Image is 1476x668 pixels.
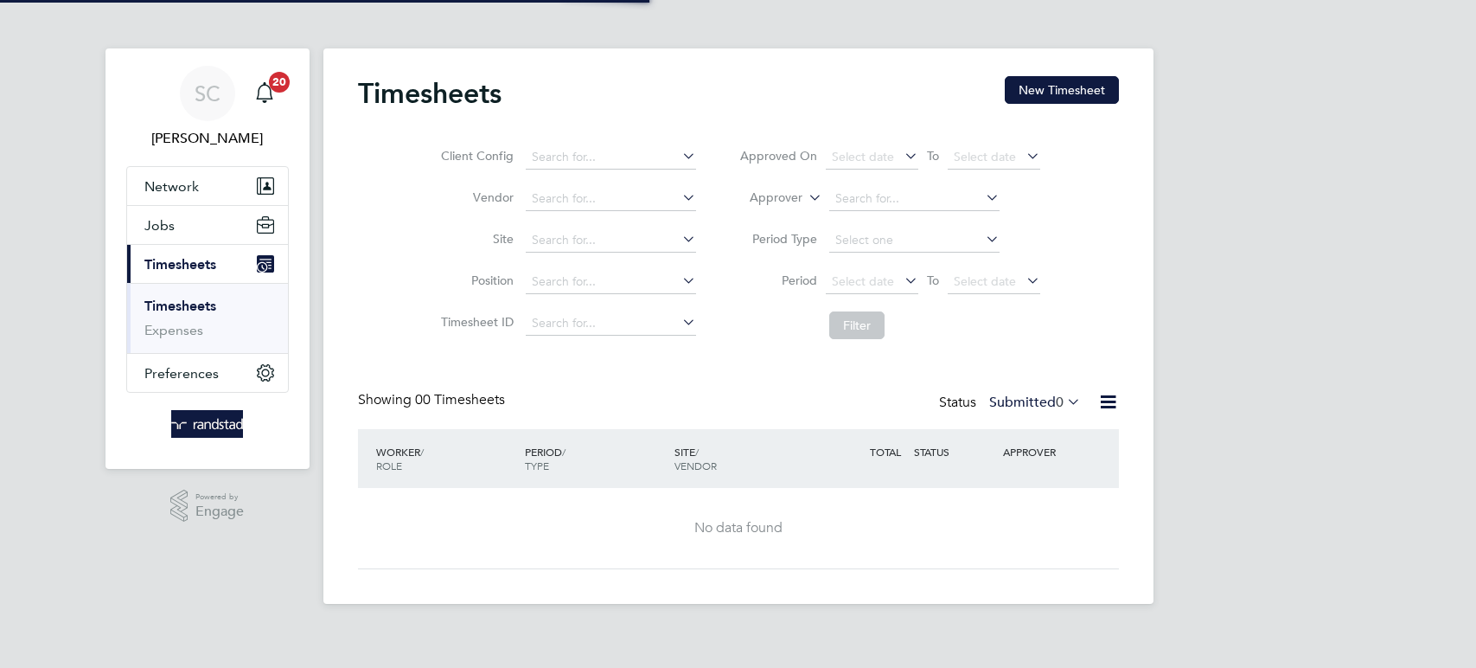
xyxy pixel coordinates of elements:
[870,445,901,459] span: TOTAL
[126,410,289,438] a: Go to home page
[525,459,549,472] span: TYPE
[358,76,502,111] h2: Timesheets
[526,270,696,294] input: Search for...
[832,273,894,289] span: Select date
[922,269,944,292] span: To
[171,410,243,438] img: randstad-logo-retina.png
[910,436,1000,467] div: STATUS
[832,149,894,164] span: Select date
[1005,76,1119,104] button: New Timesheet
[436,314,514,330] label: Timesheet ID
[436,231,514,247] label: Site
[521,436,670,481] div: PERIOD
[670,436,820,481] div: SITE
[144,322,203,338] a: Expenses
[954,149,1016,164] span: Select date
[829,187,1000,211] input: Search for...
[358,391,508,409] div: Showing
[939,391,1084,415] div: Status
[739,148,817,164] label: Approved On
[195,490,244,504] span: Powered by
[695,445,699,459] span: /
[269,72,290,93] span: 20
[144,178,199,195] span: Network
[127,245,288,283] button: Timesheets
[375,519,1102,537] div: No data found
[144,256,216,273] span: Timesheets
[127,167,288,205] button: Network
[195,504,244,519] span: Engage
[126,128,289,149] span: Sallie Cutts
[436,148,514,164] label: Client Config
[922,145,944,167] span: To
[526,228,696,253] input: Search for...
[999,436,1089,467] div: APPROVER
[127,206,288,244] button: Jobs
[420,445,424,459] span: /
[127,354,288,392] button: Preferences
[372,436,521,481] div: WORKER
[954,273,1016,289] span: Select date
[144,365,219,382] span: Preferences
[415,391,505,408] span: 00 Timesheets
[195,82,220,105] span: SC
[126,66,289,149] a: SC[PERSON_NAME]
[127,283,288,353] div: Timesheets
[526,145,696,170] input: Search for...
[436,189,514,205] label: Vendor
[170,490,244,523] a: Powered byEngage
[829,228,1000,253] input: Select one
[376,459,402,472] span: ROLE
[436,273,514,288] label: Position
[526,312,696,336] input: Search for...
[105,48,310,469] nav: Main navigation
[989,394,1081,411] label: Submitted
[247,66,282,121] a: 20
[526,187,696,211] input: Search for...
[144,298,216,314] a: Timesheets
[1056,394,1064,411] span: 0
[829,312,885,339] button: Filter
[725,189,802,207] label: Approver
[674,459,717,472] span: VENDOR
[562,445,565,459] span: /
[144,217,175,234] span: Jobs
[739,231,817,247] label: Period Type
[739,273,817,288] label: Period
